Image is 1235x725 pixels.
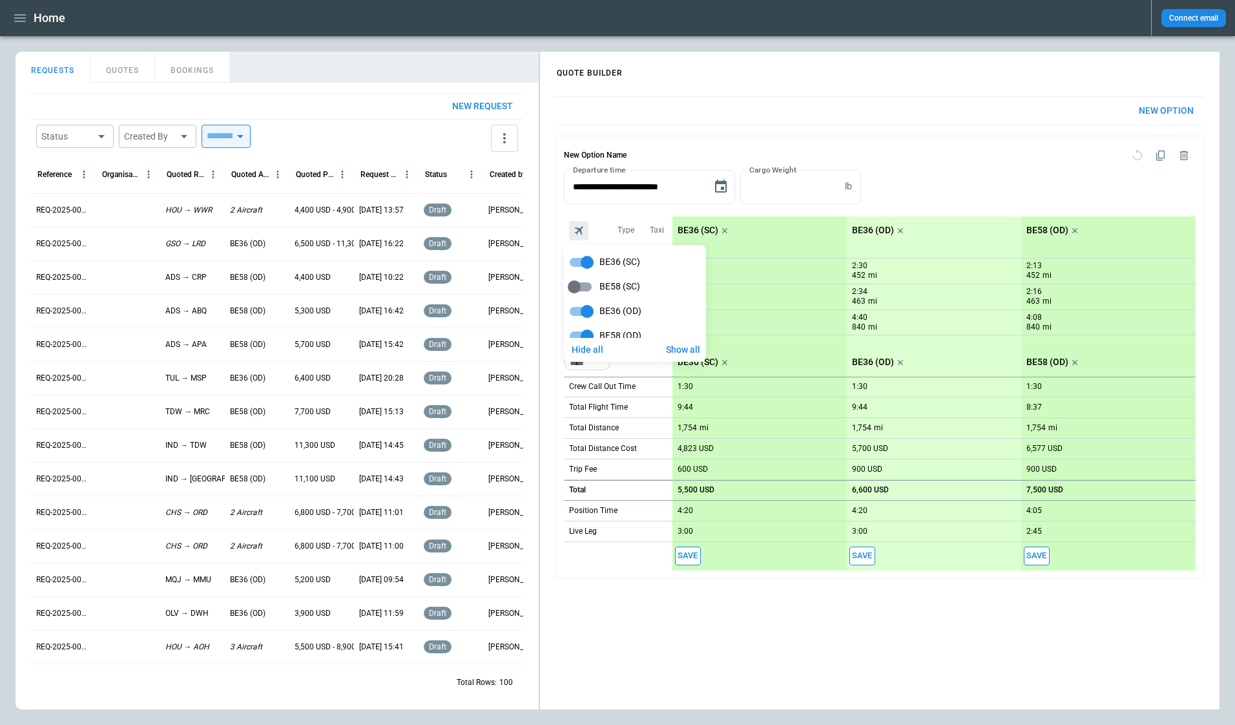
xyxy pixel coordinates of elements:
[599,306,641,317] span: BE36 (OD)
[662,341,703,359] button: Show all
[599,281,640,292] span: BE58 (SC)
[566,341,608,359] button: Hide all
[564,245,706,353] div: scrollable content
[599,330,641,341] span: BE58 (OD)
[599,257,640,268] span: BE36 (SC)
